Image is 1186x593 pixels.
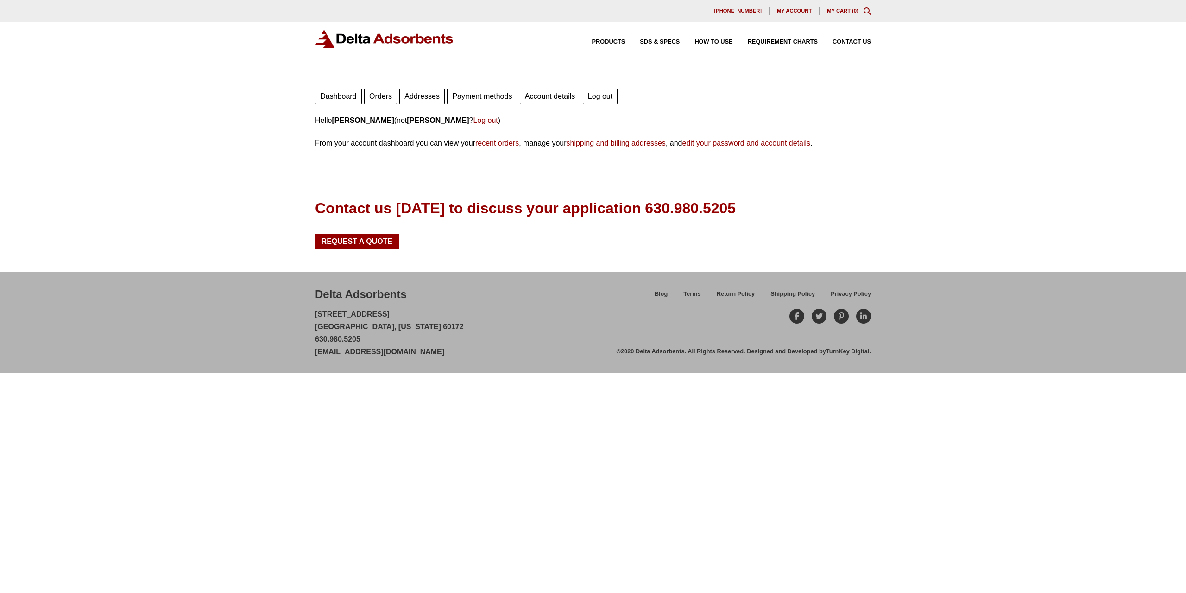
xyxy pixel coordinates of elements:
a: Products [577,39,625,45]
a: Payment methods [447,89,517,104]
img: Delta Adsorbents [315,30,454,48]
p: Hello (not ? ) [315,114,871,127]
span: How to Use [694,39,732,45]
span: My account [777,8,812,13]
a: How to Use [680,39,732,45]
a: [EMAIL_ADDRESS][DOMAIN_NAME] [315,348,444,356]
a: [PHONE_NUMBER] [707,7,770,15]
a: My Cart (0) [827,8,858,13]
p: From your account dashboard you can view your , manage your , and . [315,137,871,149]
a: recent orders [475,139,519,147]
a: TurnKey Digital [826,348,870,355]
span: Privacy Policy [831,291,871,297]
span: [PHONE_NUMBER] [714,8,762,13]
a: Privacy Policy [823,289,871,305]
a: Requirement Charts [733,39,818,45]
a: SDS & SPECS [625,39,680,45]
span: SDS & SPECS [640,39,680,45]
a: My account [770,7,820,15]
span: Products [592,39,625,45]
span: Requirement Charts [748,39,818,45]
span: Terms [683,291,700,297]
span: Contact Us [833,39,871,45]
strong: [PERSON_NAME] [407,116,469,124]
a: Account details [520,89,580,104]
a: Terms [675,289,708,305]
span: 0 [854,8,857,13]
span: Shipping Policy [770,291,815,297]
div: Delta Adsorbents [315,287,407,302]
a: Shipping Policy [763,289,823,305]
div: Contact us [DATE] to discuss your application 630.980.5205 [315,198,736,219]
a: Orders [364,89,397,104]
a: Blog [647,289,675,305]
a: Contact Us [818,39,871,45]
a: Request a Quote [315,234,399,249]
nav: Account pages [315,86,871,104]
strong: [PERSON_NAME] [332,116,394,124]
a: Addresses [399,89,445,104]
span: Request a Quote [322,238,393,245]
span: Return Policy [717,291,755,297]
a: shipping and billing addresses [567,139,666,147]
a: Return Policy [709,289,763,305]
div: ©2020 Delta Adsorbents. All Rights Reserved. Designed and Developed by . [617,347,871,356]
a: Log out [473,116,498,124]
a: edit your password and account details [682,139,810,147]
a: Log out [583,89,618,104]
p: [STREET_ADDRESS] [GEOGRAPHIC_DATA], [US_STATE] 60172 630.980.5205 [315,308,464,358]
div: Toggle Modal Content [864,7,871,15]
a: Dashboard [315,89,362,104]
span: Blog [655,291,668,297]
